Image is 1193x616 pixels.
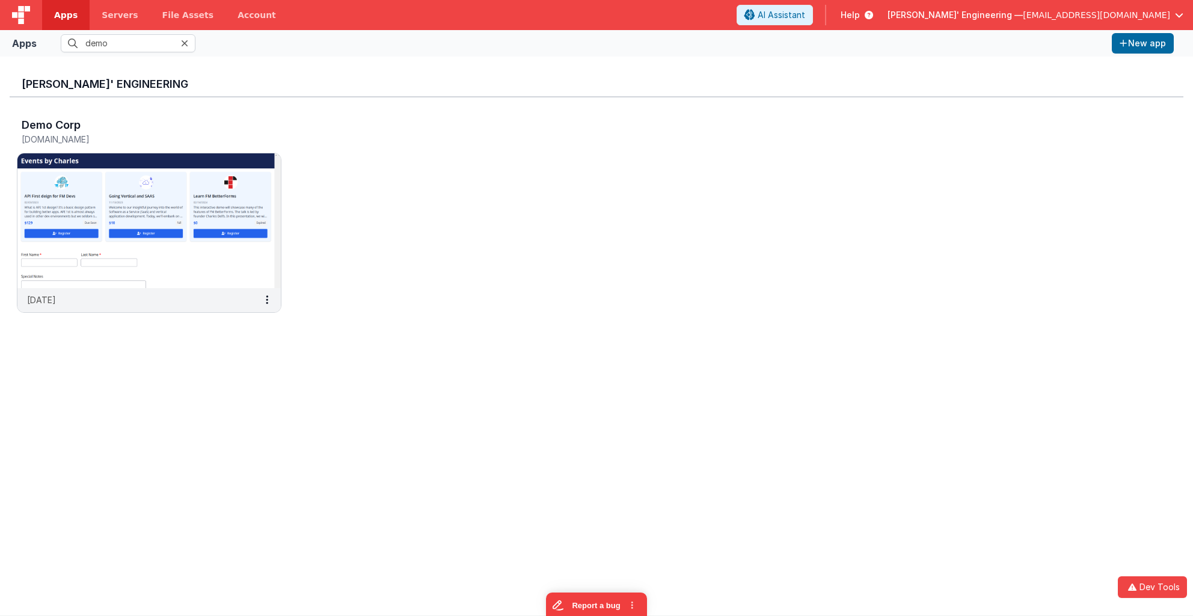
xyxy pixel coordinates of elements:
[737,5,813,25] button: AI Assistant
[54,9,78,21] span: Apps
[22,135,251,144] h5: [DOMAIN_NAME]
[888,9,1023,21] span: [PERSON_NAME]' Engineering —
[22,78,1171,90] h3: [PERSON_NAME]' Engineering
[888,9,1183,21] button: [PERSON_NAME]' Engineering — [EMAIL_ADDRESS][DOMAIN_NAME]
[12,36,37,51] div: Apps
[1023,9,1170,21] span: [EMAIL_ADDRESS][DOMAIN_NAME]
[22,119,81,131] h3: Demo Corp
[841,9,860,21] span: Help
[27,294,56,306] p: [DATE]
[102,9,138,21] span: Servers
[61,34,195,52] input: Search apps
[758,9,805,21] span: AI Assistant
[162,9,214,21] span: File Assets
[1112,33,1174,54] button: New app
[1118,576,1187,598] button: Dev Tools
